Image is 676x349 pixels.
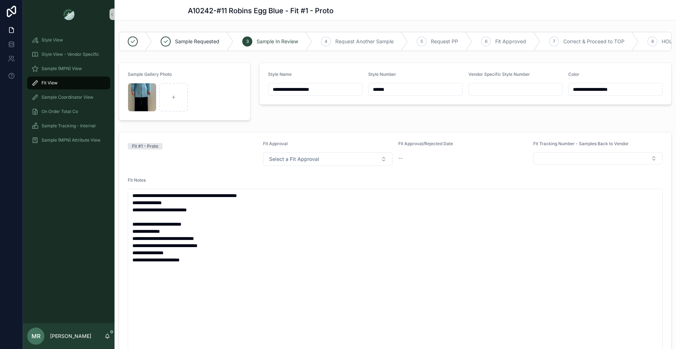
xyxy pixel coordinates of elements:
span: Fit Approval [263,141,288,146]
div: scrollable content [23,29,115,156]
span: Fit Approval/Rejected Date [398,141,453,146]
span: Sample In Review [257,38,298,45]
a: Sample Coordinator View [27,91,110,104]
span: Request PP [431,38,458,45]
a: Sample Tracking - Internal [27,119,110,132]
span: Style Name [268,72,292,77]
a: Style View - Vendor Specific [27,48,110,61]
span: Sample Coordinator View [42,94,93,100]
span: Vendor Specific Style Number [468,72,530,77]
a: Fit View [27,77,110,89]
span: Style Number [368,72,396,77]
span: Correct & Proceed to TOP [563,38,624,45]
div: Fit #1 - Proto [132,143,158,149]
h1: A10242-#11 Robins Egg Blue - Fit #1 - Proto [188,6,334,16]
button: Select Button [263,152,393,166]
span: Style View - Vendor Specific [42,51,99,57]
span: 6 [485,39,487,44]
span: 7 [553,39,555,44]
a: Sample (MPN) View [27,62,110,75]
span: 5 [420,39,423,44]
span: Sample Gallery Photo [128,72,172,77]
span: Color [568,72,579,77]
span: Sample (MPN) Attribute View [42,137,101,143]
span: Fit Approved [495,38,526,45]
img: App logo [63,9,74,20]
span: Sample Requested [175,38,219,45]
a: Sample (MPN) Attribute View [27,134,110,147]
span: Fit Notes [128,177,146,183]
span: MR [31,332,40,340]
span: Style View [42,37,63,43]
a: On Order Total Co [27,105,110,118]
span: Select a Fit Approval [269,156,319,163]
p: [PERSON_NAME] [50,333,91,340]
span: Request Another Sample [335,38,394,45]
span: 3 [246,39,249,44]
a: Style View [27,34,110,46]
span: 8 [651,39,654,44]
span: Sample Tracking - Internal [42,123,96,129]
span: -- [398,154,403,162]
span: Sample (MPN) View [42,66,82,72]
button: Select Button [533,152,663,164]
span: Fit Tracking Number - Samples Back to Vendor [533,141,629,146]
span: 4 [325,39,327,44]
span: On Order Total Co [42,109,78,114]
span: Fit View [42,80,58,86]
span: HOLD [662,38,676,45]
